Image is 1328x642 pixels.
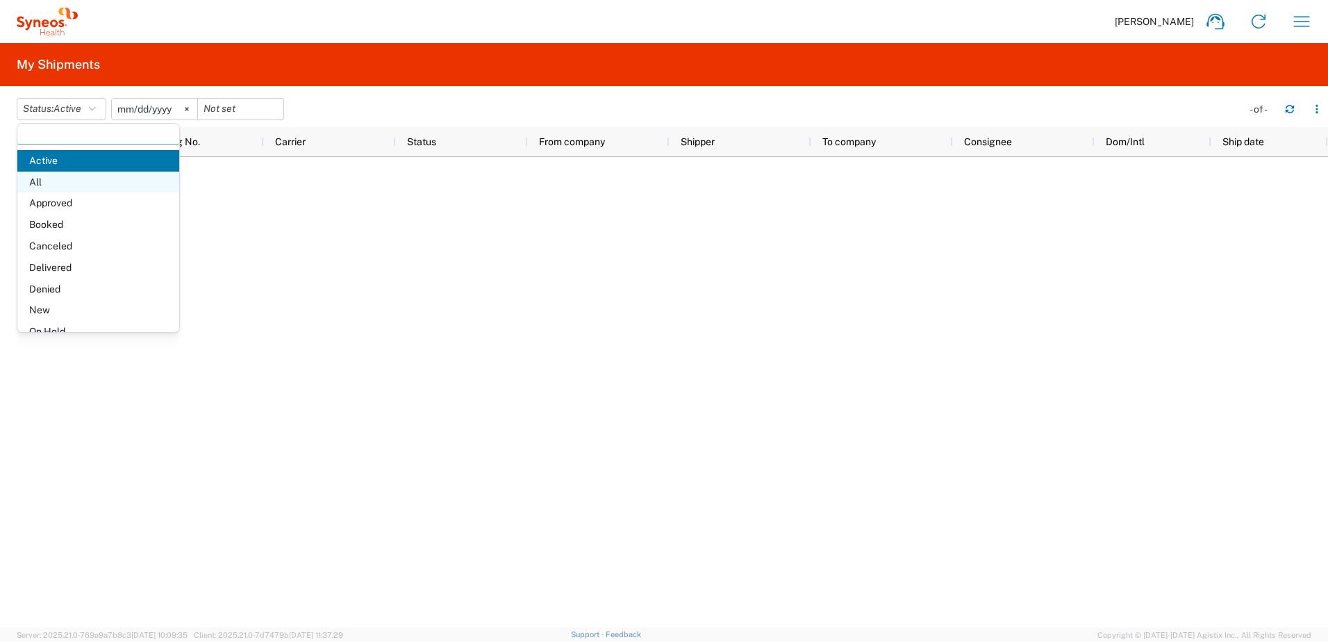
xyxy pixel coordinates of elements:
[17,56,100,73] h2: My Shipments
[17,279,179,300] span: Denied
[964,136,1012,147] span: Consignee
[17,299,179,321] span: New
[17,192,179,214] span: Approved
[275,136,306,147] span: Carrier
[17,214,179,236] span: Booked
[17,98,106,120] button: Status:Active
[681,136,715,147] span: Shipper
[571,630,606,639] a: Support
[131,631,188,639] span: [DATE] 10:09:35
[539,136,605,147] span: From company
[822,136,876,147] span: To company
[17,150,179,172] span: Active
[194,631,343,639] span: Client: 2025.21.0-7d7479b
[17,236,179,257] span: Canceled
[112,99,197,120] input: Not set
[17,257,179,279] span: Delivered
[17,631,188,639] span: Server: 2025.21.0-769a9a7b8c3
[1097,629,1311,641] span: Copyright © [DATE]-[DATE] Agistix Inc., All Rights Reserved
[407,136,436,147] span: Status
[606,630,641,639] a: Feedback
[53,103,81,114] span: Active
[1106,136,1145,147] span: Dom/Intl
[1222,136,1264,147] span: Ship date
[17,321,179,343] span: On Hold
[17,172,179,193] span: All
[1250,103,1274,115] div: - of -
[289,631,343,639] span: [DATE] 11:37:29
[1115,15,1194,28] span: [PERSON_NAME]
[198,99,283,120] input: Not set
